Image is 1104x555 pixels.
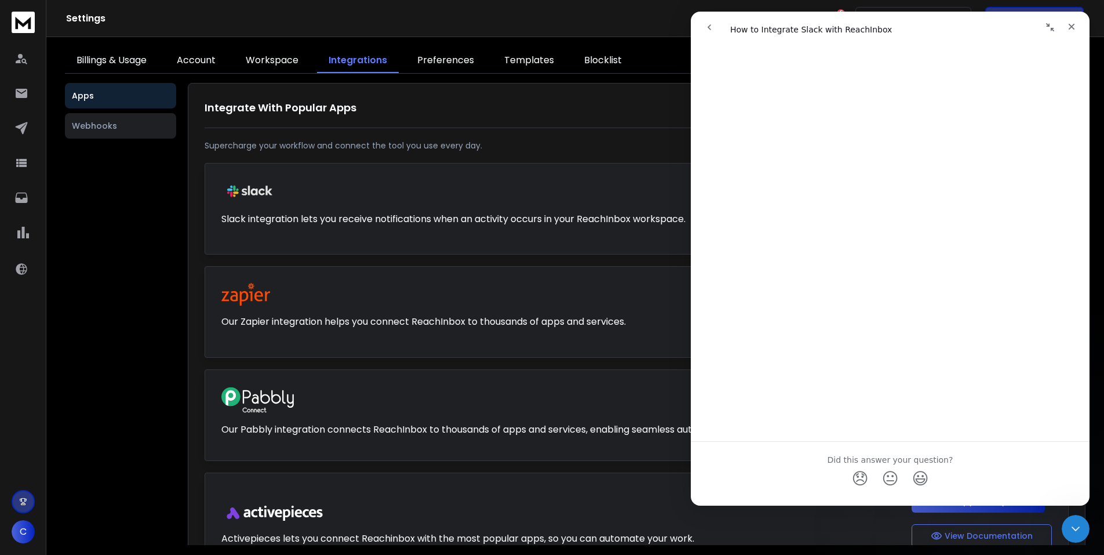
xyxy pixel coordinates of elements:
img: logo [12,12,35,33]
a: Workspace [234,49,310,73]
button: View Documentation [912,524,1052,547]
iframe: Intercom live chat [1062,515,1090,543]
button: C [12,520,35,543]
h1: Integrate With Popular Apps [205,100,1069,116]
button: Webhooks [65,113,176,139]
p: Activepieces lets you connect Reachinbox with the most popular apps, so you can automate your work. [221,532,694,546]
a: Preferences [406,49,486,73]
a: Integrations [317,49,399,73]
iframe: Intercom live chat [691,12,1090,506]
h1: Settings [66,12,804,26]
p: Our Pabbly integration connects ReachInbox to thousands of apps and services, enabling seamless a... [221,423,732,437]
a: Blocklist [573,49,633,73]
a: Templates [493,49,566,73]
p: Supercharge your workflow and connect the tool you use every day. [205,140,1069,151]
a: Open in help center [153,494,246,503]
p: Our Zapier integration helps you connect ReachInbox to thousands of apps and services. [221,315,626,329]
a: Billings & Usage [65,49,158,73]
p: Slack integration lets you receive notifications when an activity occurs in your ReachInbox works... [221,212,686,226]
span: 5 [837,9,845,17]
button: Apps [65,83,176,108]
a: Account [165,49,227,73]
button: Get Free Credits [985,7,1084,30]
